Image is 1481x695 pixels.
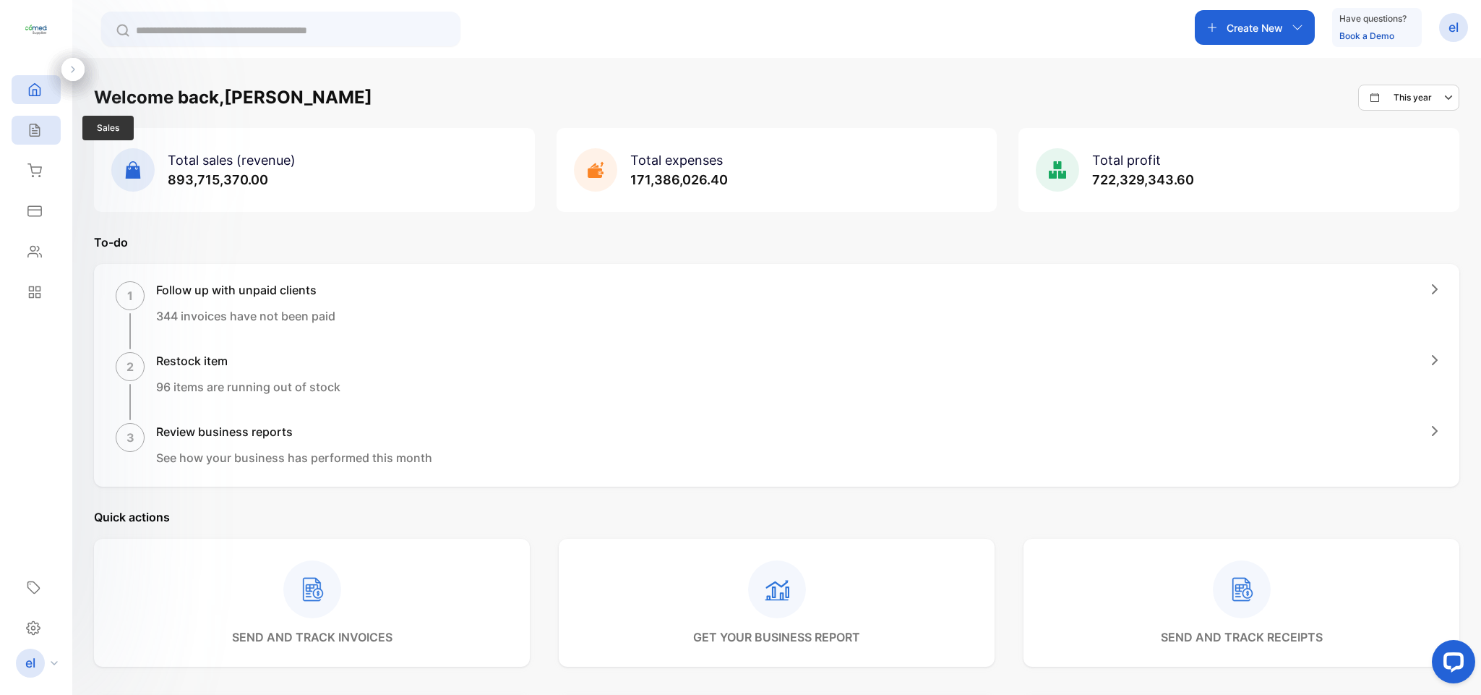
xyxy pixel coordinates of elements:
p: This year [1394,91,1432,104]
p: Have questions? [1339,12,1407,26]
p: To-do [94,234,1459,251]
p: Quick actions [94,508,1459,526]
p: 1 [127,287,133,304]
span: 171,386,026.40 [630,172,728,187]
span: Total expenses [630,153,723,168]
button: el [1439,10,1468,45]
button: This year [1358,85,1459,111]
h1: Follow up with unpaid clients [156,281,335,299]
a: Book a Demo [1339,30,1394,41]
p: el [25,654,35,673]
span: 722,329,343.60 [1092,172,1194,187]
h1: Review business reports [156,423,432,440]
button: Create New [1195,10,1315,45]
p: Create New [1227,20,1283,35]
span: 893,715,370.00 [168,172,268,187]
p: 344 invoices have not been paid [156,307,335,325]
p: el [1448,18,1459,37]
span: Sales [82,116,134,140]
h1: Restock item [156,352,340,370]
span: Total sales (revenue) [168,153,296,168]
span: Total profit [1092,153,1161,168]
p: 2 [126,358,134,375]
p: 96 items are running out of stock [156,378,340,396]
p: 3 [126,429,134,446]
p: See how your business has performed this month [156,449,432,466]
iframe: LiveChat chat widget [1420,634,1481,695]
p: send and track receipts [1161,628,1323,646]
img: logo [25,19,47,40]
h1: Welcome back, [PERSON_NAME] [94,85,372,111]
p: send and track invoices [232,628,392,646]
p: get your business report [693,628,860,646]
